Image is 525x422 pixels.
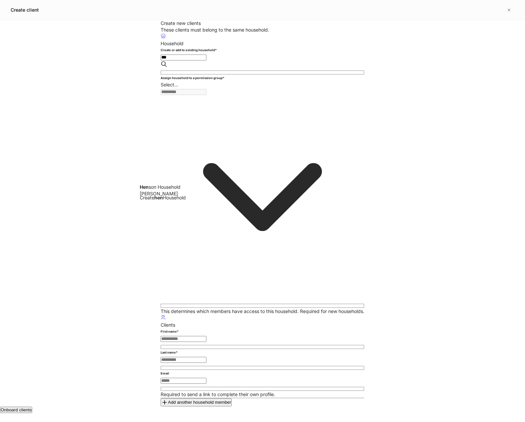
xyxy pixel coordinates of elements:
[154,195,163,200] span: hen
[161,20,364,27] div: Create new clients
[161,40,364,47] div: Household
[1,407,32,412] div: Onboard clients
[161,349,178,356] h6: Last name
[161,81,364,88] div: Select...
[163,195,186,200] span: Household
[140,195,154,200] span: Create
[161,328,179,335] h6: First name
[161,391,364,398] p: Required to send a link to complete their own profile.
[140,184,149,190] span: Hen
[161,322,364,328] div: Clients
[161,398,232,406] button: Add another household member
[161,399,231,406] div: Add another household member
[149,184,181,190] span: son Household
[161,75,224,81] h6: Assign household to a permission group
[161,370,169,377] h6: Email
[161,308,364,315] p: This determines which members have access to this household. Required for new households.
[11,7,39,13] h5: Create client
[140,190,385,197] div: [PERSON_NAME]
[161,27,364,33] div: These clients must belong to the same household.
[161,47,217,53] h6: Create or add to existing household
